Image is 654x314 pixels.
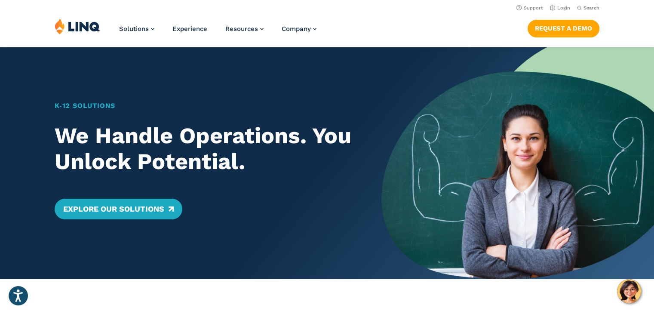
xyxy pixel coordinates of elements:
[55,199,182,219] a: Explore Our Solutions
[550,5,570,11] a: Login
[617,279,641,303] button: Hello, have a question? Let’s chat.
[381,47,654,279] img: Home Banner
[282,25,316,33] a: Company
[225,25,258,33] span: Resources
[55,18,100,34] img: LINQ | K‑12 Software
[119,25,154,33] a: Solutions
[119,25,149,33] span: Solutions
[282,25,311,33] span: Company
[516,5,543,11] a: Support
[528,18,599,37] nav: Button Navigation
[172,25,207,33] a: Experience
[119,18,316,46] nav: Primary Navigation
[583,5,599,11] span: Search
[577,5,599,11] button: Open Search Bar
[55,101,355,111] h1: K‑12 Solutions
[55,123,355,175] h2: We Handle Operations. You Unlock Potential.
[225,25,264,33] a: Resources
[528,20,599,37] a: Request a Demo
